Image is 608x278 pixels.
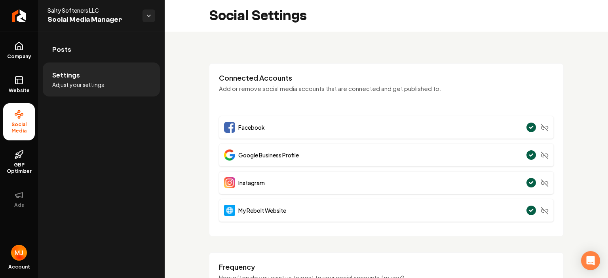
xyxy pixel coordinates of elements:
[52,81,106,89] span: Adjust your settings.
[224,205,235,216] img: Website
[3,69,35,100] a: Website
[4,53,34,60] span: Company
[11,245,27,261] img: Mike James
[11,202,27,208] span: Ads
[224,122,235,133] img: Facebook
[209,8,307,24] h2: Social Settings
[3,121,35,134] span: Social Media
[224,177,235,188] img: Instagram
[43,37,160,62] a: Posts
[219,262,554,272] h3: Frequency
[52,70,80,80] span: Settings
[3,35,35,66] a: Company
[3,162,35,174] span: GBP Optimizer
[6,87,33,94] span: Website
[52,45,71,54] span: Posts
[581,251,600,270] div: Open Intercom Messenger
[238,123,265,131] span: Facebook
[238,179,265,187] span: Instagram
[219,73,554,83] h3: Connected Accounts
[224,149,235,161] img: Google
[47,14,136,25] span: Social Media Manager
[3,184,35,215] button: Ads
[3,144,35,181] a: GBP Optimizer
[219,84,554,93] p: Add or remove social media accounts that are connected and get published to.
[238,206,286,214] span: My Rebolt Website
[47,6,136,14] span: Salty Softeners LLC
[238,151,299,159] span: Google Business Profile
[11,245,27,261] button: Open user button
[8,264,30,270] span: Account
[12,9,27,22] img: Rebolt Logo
